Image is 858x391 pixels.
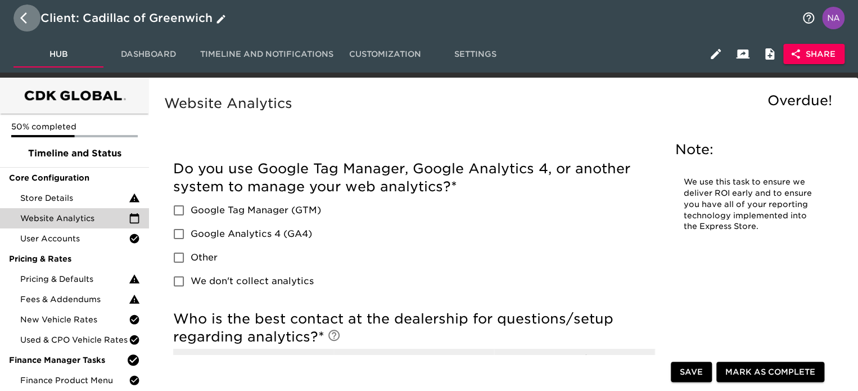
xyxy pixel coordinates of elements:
[20,192,129,204] span: Store Details
[822,7,845,29] img: Profile
[347,47,423,61] span: Customization
[174,352,333,366] p: First Name
[725,365,815,379] span: Mark as Complete
[729,41,756,68] button: Client View
[110,47,187,61] span: Dashboard
[191,275,314,288] span: We don't collect analytics
[20,47,97,61] span: Hub
[191,204,321,217] span: Google Tag Manager (GTM)
[173,310,655,346] h5: Who is the best contact at the dealership for questions/setup regarding analytics?
[20,233,129,244] span: User Accounts
[716,362,824,383] button: Mark as Complete
[671,362,712,383] button: Save
[684,177,814,232] p: We use this task to ensure we deliver ROI early and to ensure you have all of your reporting tech...
[164,95,838,113] h5: Website Analytics
[20,294,129,305] span: Fees & Addendums
[20,273,129,285] span: Pricing & Defaults
[756,41,783,68] button: Internal Notes and Comments
[9,147,140,160] span: Timeline and Status
[40,9,228,27] div: Client: Cadillac of Greenwich
[20,213,129,224] span: Website Analytics
[494,352,654,366] p: Email
[783,44,845,65] button: Share
[675,141,823,159] h5: Note:
[9,354,127,366] span: Finance Manager Tasks
[767,92,832,109] span: Overdue!
[20,334,129,345] span: Used & CPO Vehicle Rates
[334,352,494,366] p: Last Name
[20,375,129,386] span: Finance Product Menu
[702,41,729,68] button: Edit Hub
[680,365,703,379] span: Save
[792,47,836,61] span: Share
[9,172,140,183] span: Core Configuration
[173,160,655,196] h5: Do you use Google Tag Manager, Google Analytics 4, or another system to manage your web analytics?
[795,5,822,32] button: notifications
[11,121,138,132] p: 50% completed
[20,314,129,325] span: New Vehicle Rates
[200,47,333,61] span: Timeline and Notifications
[191,227,312,241] span: Google Analytics 4 (GA4)
[191,251,218,264] span: Other
[437,47,513,61] span: Settings
[9,253,140,264] span: Pricing & Rates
